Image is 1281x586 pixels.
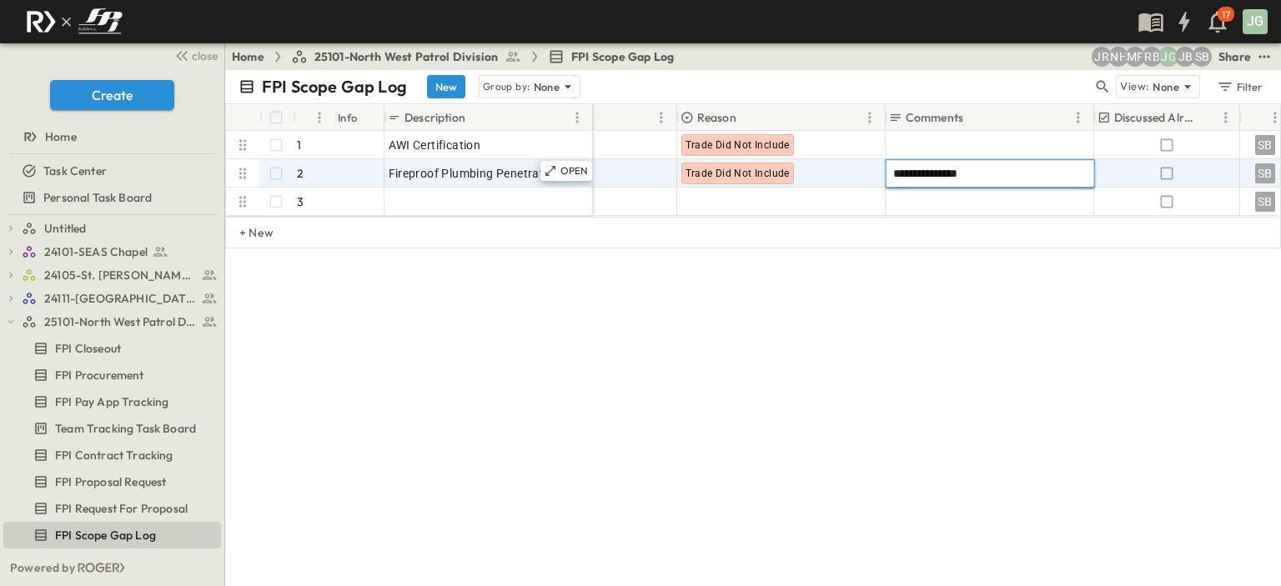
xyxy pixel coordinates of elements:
[548,48,674,65] a: FPI Scope Gap Log
[1114,109,1199,126] p: Discussed Already?
[3,497,218,520] a: FPI Request For Proposal
[314,48,498,65] span: 25101-North West Patrol Division
[697,109,736,126] p: Reason
[334,104,384,131] div: Info
[686,139,790,151] span: Trade Did Not Include
[1247,108,1265,127] button: Sort
[3,415,221,442] div: Team Tracking Task Boardtest
[1210,75,1268,98] button: Filter
[44,267,197,283] span: 24105-St. Matthew Kitchen Reno
[3,495,221,522] div: FPI Request For Proposaltest
[1175,47,1195,67] div: Jeremiah Bailey (jbailey@fpibuilders.com)
[3,390,218,413] a: FPI Pay App Tracking
[55,367,144,383] span: FPI Procurement
[55,393,168,410] span: FPI Pay App Tracking
[22,547,218,570] a: St. Vincent De Paul Renovations
[55,447,173,463] span: FPI Contract Tracking
[44,243,148,260] span: 24101-SEAS Chapel
[1203,108,1221,127] button: Sort
[44,313,197,330] span: 25101-North West Patrol Division
[43,163,107,179] span: Task Center
[3,388,221,415] div: FPI Pay App Trackingtest
[1092,47,1112,67] div: Jayden Ramirez (jramirez@fpibuilders.com)
[3,470,218,493] a: FPI Proposal Request
[55,340,121,357] span: FPI Closeout
[22,263,218,287] a: 24105-St. Matthew Kitchen Reno
[1255,163,1275,183] div: SB
[1218,48,1251,65] div: Share
[1255,192,1275,212] div: SB
[3,442,221,468] div: FPI Contract Trackingtest
[239,224,249,241] p: + New
[55,473,166,490] span: FPI Proposal Request
[1120,78,1149,96] p: View:
[571,48,674,65] span: FPI Scope Gap Log
[1255,135,1275,155] div: SB
[291,48,521,65] a: 25101-North West Patrol Division
[55,420,196,437] span: Team Tracking Task Board
[3,238,221,265] div: 24101-SEAS Chapeltest
[534,78,560,95] p: None
[3,186,218,209] a: Personal Task Board
[1108,47,1128,67] div: Nila Hutcheson (nhutcheson@fpibuilders.com)
[50,80,174,110] button: Create
[3,362,221,388] div: FPI Procurementtest
[3,363,218,387] a: FPI Procurement
[3,468,221,495] div: FPI Proposal Requesttest
[3,159,218,183] a: Task Center
[1153,78,1179,95] p: None
[427,75,465,98] button: New
[3,523,218,547] a: FPI Scope Gap Log
[1243,9,1268,34] div: JG
[3,262,221,288] div: 24105-St. Matthew Kitchen Renotest
[567,108,587,128] button: Menu
[1158,47,1178,67] div: Josh Gille (jgille@fpibuilders.com)
[55,527,156,543] span: FPI Scope Gap Log
[967,108,985,127] button: Sort
[389,165,567,182] span: Fireproof Plumbing Penetrations
[293,104,334,131] div: #
[22,287,218,310] a: 24111-[GEOGRAPHIC_DATA]
[1192,47,1212,67] div: Sterling Barnett (sterling@fpibuilders.com)
[3,215,221,242] div: Untitledtest
[232,48,684,65] nav: breadcrumbs
[3,522,221,548] div: FPI Scope Gap Logtest
[44,290,197,307] span: 24111-[GEOGRAPHIC_DATA]
[1222,8,1230,22] p: 17
[389,137,481,153] span: AWI Certification
[299,108,318,127] button: Sort
[55,500,188,517] span: FPI Request For Proposal
[1125,47,1145,67] div: Monica Pruteanu (mpruteanu@fpibuilders.com)
[1216,108,1236,128] button: Menu
[3,125,218,148] a: Home
[404,109,465,126] p: Description
[3,443,218,467] a: FPI Contract Tracking
[45,128,77,145] span: Home
[3,184,221,211] div: Personal Task Boardtest
[3,545,221,572] div: St. Vincent De Paul Renovationstest
[3,285,221,312] div: 24111-[GEOGRAPHIC_DATA]test
[22,217,218,240] a: Untitled
[192,48,218,64] span: close
[309,108,329,128] button: Menu
[860,108,880,128] button: Menu
[686,168,790,179] span: Trade Did Not Include
[3,335,221,362] div: FPI Closeouttest
[297,165,304,182] p: 2
[1216,78,1263,96] div: Filter
[168,43,221,67] button: close
[740,108,758,127] button: Sort
[1254,47,1274,67] button: test
[906,109,963,126] p: Comments
[3,417,218,440] a: Team Tracking Task Board
[43,189,152,206] span: Personal Task Board
[22,310,218,333] a: 25101-North West Patrol Division
[560,164,589,178] p: OPEN
[1241,8,1269,36] button: JG
[1068,108,1088,128] button: Menu
[3,337,218,360] a: FPI Closeout
[3,308,221,335] div: 25101-North West Patrol Divisiontest
[262,75,407,98] p: FPI Scope Gap Log
[22,240,218,263] a: 24101-SEAS Chapel
[651,108,671,128] button: Menu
